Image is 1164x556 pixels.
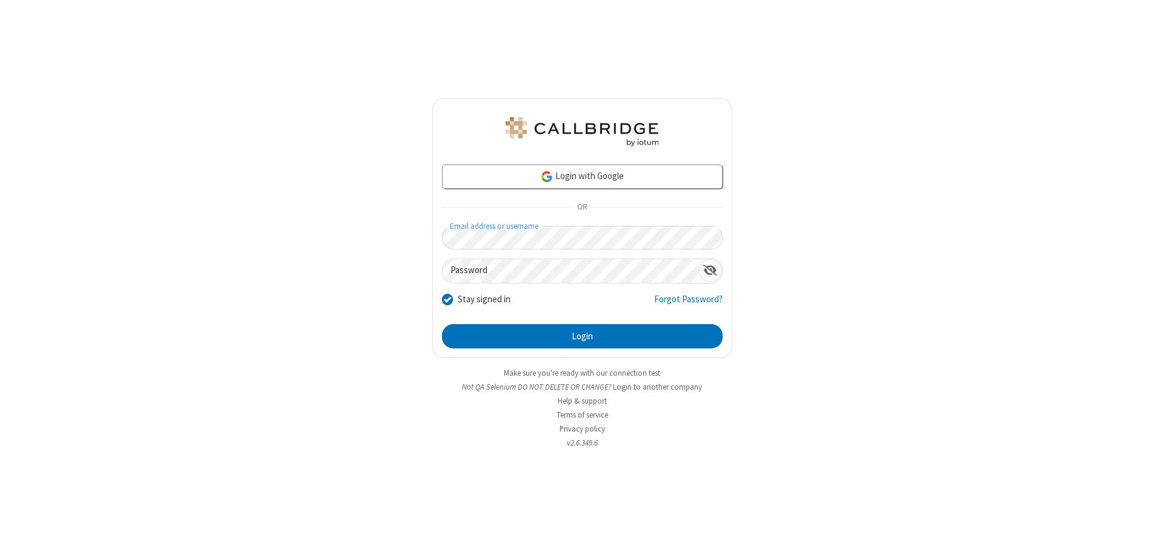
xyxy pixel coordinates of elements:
input: Email address or username [442,226,723,249]
a: Terms of service [557,410,608,420]
img: google-icon.png [540,170,554,183]
button: Login to another company [613,381,702,393]
li: Not QA Selenium DO NOT DELETE OR CHANGE? [432,381,732,393]
a: Forgot Password? [654,293,723,316]
span: OR [572,199,592,216]
li: v2.6.349.6 [432,437,732,449]
a: Login with Google [442,164,723,189]
input: Password [443,259,698,283]
a: Help & support [558,396,607,406]
img: QA Selenium DO NOT DELETE OR CHANGE [503,117,661,146]
label: Stay signed in [458,293,510,307]
button: Login [442,324,723,348]
a: Make sure you're ready with our connection test [504,368,660,378]
div: Show password [698,259,722,282]
a: Privacy policy [560,424,605,434]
